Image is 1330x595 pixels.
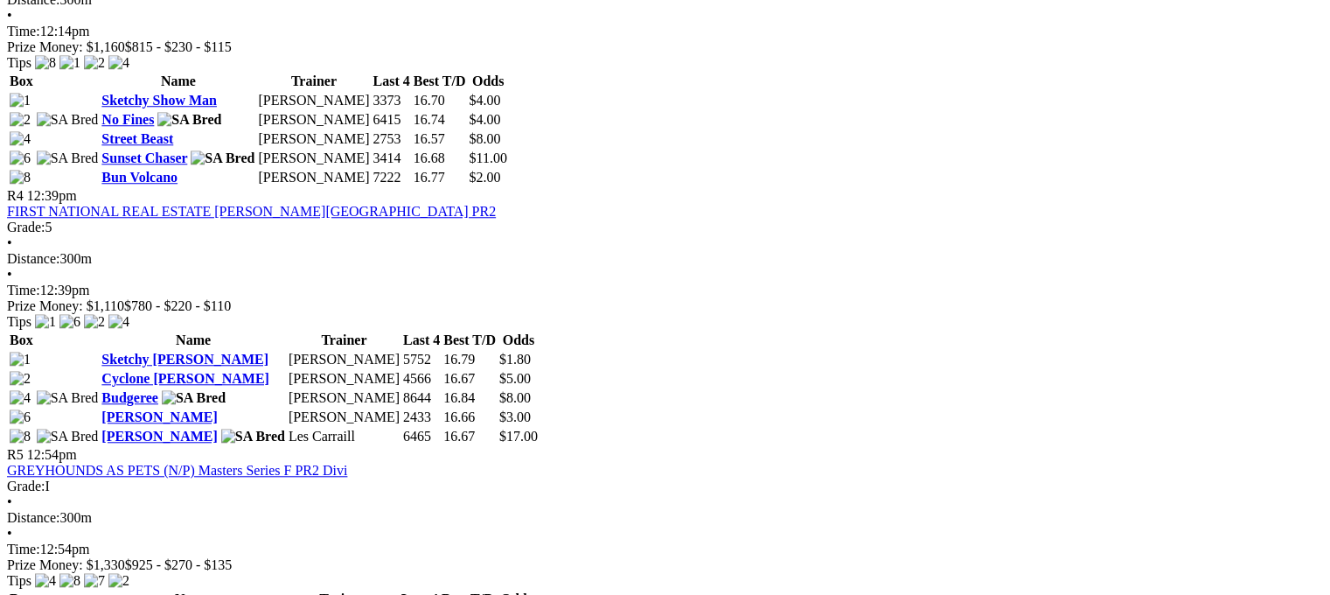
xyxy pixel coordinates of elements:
td: Les Carraill [288,428,400,445]
img: 2 [108,573,129,589]
div: 300m [7,251,1323,267]
div: Prize Money: $1,110 [7,298,1323,314]
td: 16.66 [442,409,497,426]
span: 12:54pm [27,447,77,462]
td: 16.67 [442,370,497,388]
td: 16.79 [442,351,497,368]
a: Sketchy [PERSON_NAME] [101,352,268,367]
div: 300m [7,510,1323,526]
span: Grade: [7,479,45,493]
span: • [7,526,12,541]
img: 8 [35,55,56,71]
a: No Fines [101,112,154,127]
td: 16.67 [442,428,497,445]
img: SA Bred [162,390,226,406]
th: Odds [468,73,507,90]
td: [PERSON_NAME] [257,169,370,186]
span: $780 - $220 - $110 [124,298,231,313]
img: 1 [10,352,31,367]
td: [PERSON_NAME] [288,351,400,368]
span: Distance: [7,510,59,525]
td: 16.84 [442,389,497,407]
span: • [7,267,12,282]
span: 12:39pm [27,188,77,203]
th: Name [101,332,286,349]
img: 1 [35,314,56,330]
div: Prize Money: $1,160 [7,39,1323,55]
td: [PERSON_NAME] [288,370,400,388]
span: $1.80 [499,352,531,367]
td: [PERSON_NAME] [257,111,370,129]
td: 16.74 [413,111,467,129]
th: Best T/D [442,332,497,349]
span: Tips [7,314,31,329]
div: 12:39pm [7,283,1323,298]
img: 4 [35,573,56,589]
img: 4 [108,314,129,330]
img: 2 [10,112,31,128]
td: [PERSON_NAME] [288,409,400,426]
span: $8.00 [469,131,500,146]
span: • [7,8,12,23]
span: $2.00 [469,170,500,185]
span: Time: [7,24,40,38]
a: GREYHOUNDS AS PETS (N/P) Masters Series F PR2 Divi [7,463,347,478]
span: $17.00 [499,429,538,444]
span: Time: [7,283,40,297]
td: 3373 [372,92,410,109]
img: SA Bred [221,429,285,444]
td: 2753 [372,130,410,148]
td: [PERSON_NAME] [257,150,370,167]
img: 4 [108,55,129,71]
td: 7222 [372,169,410,186]
td: 16.57 [413,130,467,148]
span: Box [10,332,33,347]
th: Trainer [288,332,400,349]
a: Budgeree [101,390,158,405]
a: Cyclone [PERSON_NAME] [101,371,269,386]
div: 12:54pm [7,542,1323,557]
span: • [7,494,12,509]
th: Odds [498,332,539,349]
img: 2 [84,55,105,71]
a: Bun Volcano [101,170,178,185]
a: Sunset Chaser [101,150,187,165]
a: [PERSON_NAME] [101,429,217,444]
div: 5 [7,220,1323,235]
img: 4 [10,131,31,147]
img: 1 [59,55,80,71]
img: 1 [10,93,31,108]
img: 2 [10,371,31,387]
div: 12:14pm [7,24,1323,39]
td: [PERSON_NAME] [257,130,370,148]
div: Prize Money: $1,330 [7,557,1323,573]
img: 6 [59,314,80,330]
td: [PERSON_NAME] [257,92,370,109]
td: 16.70 [413,92,467,109]
div: I [7,479,1323,494]
span: $5.00 [499,371,531,386]
span: $3.00 [499,409,531,424]
span: $4.00 [469,112,500,127]
td: [PERSON_NAME] [288,389,400,407]
span: $11.00 [469,150,506,165]
img: 4 [10,390,31,406]
img: 2 [84,314,105,330]
td: 16.68 [413,150,467,167]
img: SA Bred [37,429,99,444]
span: Tips [7,573,31,588]
td: 5752 [402,351,441,368]
td: 6465 [402,428,441,445]
td: 8644 [402,389,441,407]
span: $815 - $230 - $115 [125,39,232,54]
a: Street Beast [101,131,173,146]
img: SA Bred [191,150,254,166]
span: Tips [7,55,31,70]
span: Box [10,73,33,88]
a: [PERSON_NAME] [101,409,217,424]
th: Last 4 [372,73,410,90]
img: 7 [84,573,105,589]
span: R4 [7,188,24,203]
td: 4566 [402,370,441,388]
img: SA Bred [157,112,221,128]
